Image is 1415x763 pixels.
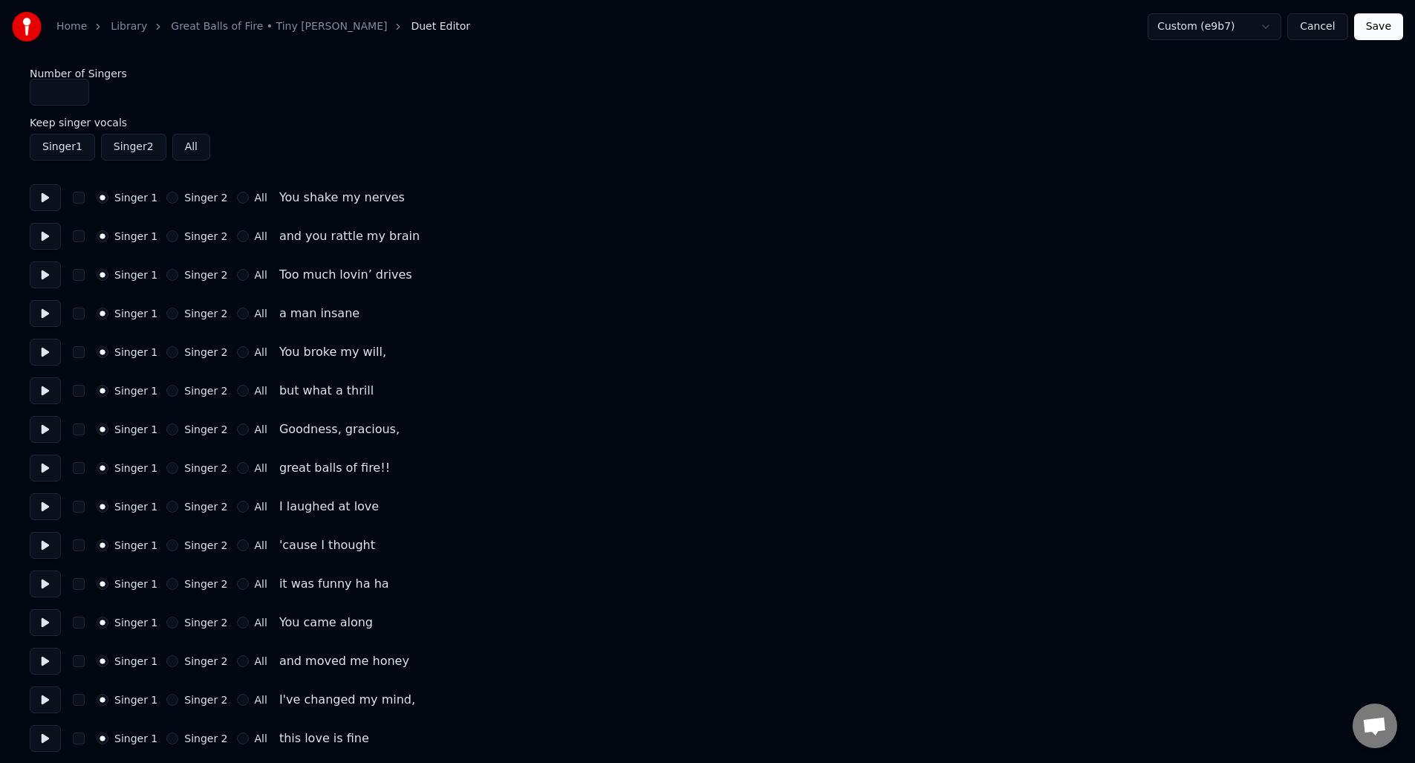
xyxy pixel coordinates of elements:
[30,68,1385,79] label: Number of Singers
[1287,13,1347,40] button: Cancel
[114,424,157,435] label: Singer 1
[114,192,157,203] label: Singer 1
[184,270,227,280] label: Singer 2
[114,579,157,589] label: Singer 1
[255,463,267,473] label: All
[184,308,227,319] label: Singer 2
[255,656,267,666] label: All
[255,501,267,512] label: All
[279,575,389,593] div: it was funny ha ha
[111,19,147,34] a: Library
[255,192,267,203] label: All
[279,614,373,631] div: You came along
[255,579,267,589] label: All
[114,463,157,473] label: Singer 1
[184,695,227,705] label: Singer 2
[279,382,374,400] div: but what a thrill
[279,459,390,477] div: great balls of fire!!
[184,463,227,473] label: Singer 2
[184,579,227,589] label: Singer 2
[279,421,400,438] div: Goodness, gracious,
[255,540,267,551] label: All
[114,231,157,241] label: Singer 1
[279,730,369,747] div: this love is fine
[12,12,42,42] img: youka
[255,424,267,435] label: All
[279,536,375,554] div: 'cause I thought
[184,386,227,396] label: Singer 2
[114,695,157,705] label: Singer 1
[56,19,470,34] nav: breadcrumb
[279,498,379,516] div: I laughed at love
[255,386,267,396] label: All
[1353,704,1397,748] div: Open chat
[411,19,470,34] span: Duet Editor
[184,733,227,744] label: Singer 2
[184,656,227,666] label: Singer 2
[1354,13,1403,40] button: Save
[30,134,95,160] button: Singer1
[114,656,157,666] label: Singer 1
[184,540,227,551] label: Singer 2
[279,266,412,284] div: Too much lovin’ drives
[184,424,227,435] label: Singer 2
[255,308,267,319] label: All
[279,227,420,245] div: and you rattle my brain
[279,305,360,322] div: a man insane
[114,617,157,628] label: Singer 1
[255,695,267,705] label: All
[101,134,166,160] button: Singer2
[171,19,387,34] a: Great Balls of Fire • Tiny [PERSON_NAME]
[184,617,227,628] label: Singer 2
[255,347,267,357] label: All
[184,501,227,512] label: Singer 2
[114,501,157,512] label: Singer 1
[30,117,1385,128] label: Keep singer vocals
[114,270,157,280] label: Singer 1
[279,189,405,207] div: You shake my nerves
[184,347,227,357] label: Singer 2
[279,652,409,670] div: and moved me honey
[279,691,415,709] div: I've changed my mind,
[255,733,267,744] label: All
[255,270,267,280] label: All
[114,347,157,357] label: Singer 1
[114,308,157,319] label: Singer 1
[114,733,157,744] label: Singer 1
[56,19,87,34] a: Home
[184,231,227,241] label: Singer 2
[114,540,157,551] label: Singer 1
[184,192,227,203] label: Singer 2
[114,386,157,396] label: Singer 1
[255,231,267,241] label: All
[255,617,267,628] label: All
[279,343,386,361] div: You broke my will,
[172,134,210,160] button: All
